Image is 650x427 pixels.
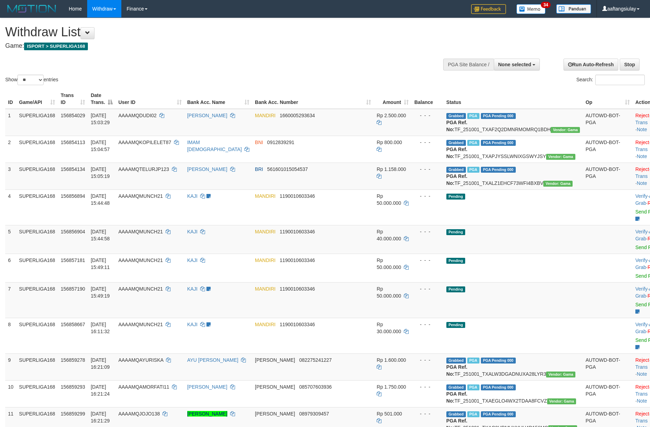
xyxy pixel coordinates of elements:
div: - - - [414,285,441,292]
span: Vendor URL: https://trx31.1velocity.biz [546,154,575,160]
th: Date Trans.: activate to sort column descending [88,89,115,109]
a: Note [637,127,647,132]
span: Copy 1190010603346 to clipboard [280,322,315,327]
td: SUPERLIGA168 [16,163,58,189]
span: PGA Pending [481,384,516,390]
td: SUPERLIGA168 [16,189,58,225]
a: Reject [635,140,649,145]
span: Marked by aafsoycanthlai [467,113,479,119]
span: None selected [498,62,531,67]
td: 1 [5,109,16,136]
span: Marked by aafsengchandara [467,167,479,173]
span: Grabbed [446,113,466,119]
th: Bank Acc. Number: activate to sort column ascending [252,89,374,109]
td: TF_251001_TXAEGLO4WX2TDAA8FCVZ [444,380,583,407]
select: Showentries [17,75,44,85]
span: 156859299 [61,411,85,417]
span: 156857190 [61,286,85,292]
span: AAAAMQMUNCH21 [118,193,163,199]
span: [DATE] 16:21:24 [91,384,110,397]
span: Rp 1.600.000 [377,357,406,363]
td: 5 [5,225,16,254]
td: AUTOWD-BOT-PGA [583,109,633,136]
td: TF_251001_TXAPJYSSLWNIXGSWYJSY [444,136,583,163]
img: panduan.png [556,4,591,14]
a: Verify [635,286,648,292]
td: AUTOWD-BOT-PGA [583,353,633,380]
div: - - - [414,228,441,235]
span: ISPORT > SUPERLIGA168 [24,43,88,50]
th: Balance [411,89,444,109]
td: TF_251001_TXAF2Q2DMNRMOMRQ1BDH [444,109,583,136]
span: Rp 2.500.000 [377,113,406,118]
img: Button%20Memo.svg [516,4,546,14]
th: Game/API: activate to sort column ascending [16,89,58,109]
span: AAAAMQMUNCH21 [118,322,163,327]
span: Copy 08979309457 to clipboard [299,411,329,417]
span: Pending [446,286,465,292]
a: AYU [PERSON_NAME] [187,357,239,363]
span: Grabbed [446,140,466,146]
label: Search: [576,75,645,85]
span: AAAAMQJOJO138 [118,411,160,417]
span: Vendor URL: https://trx31.1velocity.biz [551,127,580,133]
td: 2 [5,136,16,163]
span: Copy 1660005293634 to clipboard [280,113,315,118]
a: [PERSON_NAME] [187,113,227,118]
a: Note [637,398,647,404]
div: - - - [414,383,441,390]
span: MANDIRI [255,229,275,234]
td: 10 [5,380,16,407]
span: MANDIRI [255,322,275,327]
span: [DATE] 15:44:58 [91,229,110,241]
a: Verify [635,229,648,234]
span: 156857181 [61,257,85,263]
span: AAAAMQAYURISKA [118,357,163,363]
a: KAJI [187,229,198,234]
div: - - - [414,139,441,146]
span: AAAAMQMUNCH21 [118,257,163,263]
span: Copy 1190010603346 to clipboard [280,286,315,292]
a: KAJI [187,257,198,263]
td: SUPERLIGA168 [16,225,58,254]
td: 3 [5,163,16,189]
a: Verify [635,193,648,199]
div: PGA Site Balance / [443,59,493,70]
a: [PERSON_NAME] [187,166,227,172]
th: Status [444,89,583,109]
td: AUTOWD-BOT-PGA [583,163,633,189]
td: SUPERLIGA168 [16,318,58,353]
span: 156856904 [61,229,85,234]
span: Marked by aafheankoy [467,384,479,390]
td: 8 [5,318,16,353]
span: AAAAMQAMORFATI11 [118,384,169,390]
span: [DATE] 15:44:48 [91,193,110,206]
span: Rp 501.000 [377,411,402,417]
b: PGA Ref. No: [446,120,467,132]
td: 6 [5,254,16,282]
span: Grabbed [446,384,466,390]
a: Reject [635,166,649,172]
td: 7 [5,282,16,318]
td: AUTOWD-BOT-PGA [583,136,633,163]
span: Rp 1.750.000 [377,384,406,390]
span: [DATE] 16:11:32 [91,322,110,334]
a: Note [637,371,647,377]
span: Vendor URL: https://trx31.1velocity.biz [543,181,573,187]
a: Note [637,180,647,186]
div: - - - [414,166,441,173]
a: [PERSON_NAME] [187,411,227,417]
td: 4 [5,189,16,225]
span: Rp 50.000.000 [377,193,401,206]
span: Copy 561601015054537 to clipboard [267,166,308,172]
td: SUPERLIGA168 [16,109,58,136]
span: 156854113 [61,140,85,145]
span: PGA Pending [481,140,516,146]
span: Copy 0912839291 to clipboard [267,140,294,145]
td: SUPERLIGA168 [16,282,58,318]
span: AAAAMQDUDI02 [118,113,157,118]
td: TF_251001_TXALZ1EHCF73WFI4BXBV [444,163,583,189]
span: 156859293 [61,384,85,390]
div: - - - [414,193,441,200]
span: PGA Pending [481,167,516,173]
